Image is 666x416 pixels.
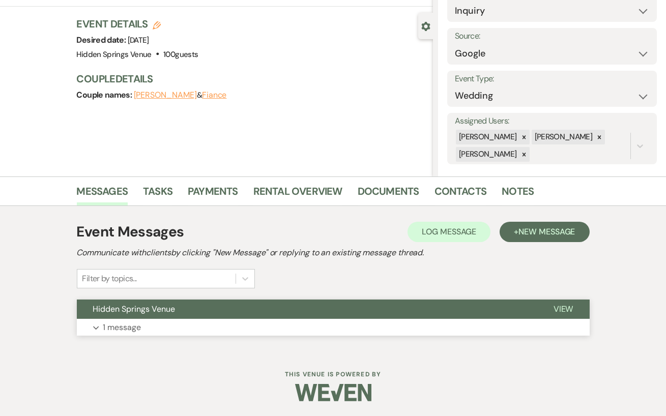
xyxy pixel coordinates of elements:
a: Documents [358,183,419,205]
a: Contacts [435,183,487,205]
span: Hidden Springs Venue [77,49,152,60]
img: Weven Logo [295,375,371,410]
button: Hidden Springs Venue [77,300,537,319]
span: 100 guests [163,49,198,60]
h3: Couple Details [77,72,423,86]
div: [PERSON_NAME] [532,130,594,144]
a: Messages [77,183,128,205]
a: Rental Overview [253,183,342,205]
button: View [537,300,590,319]
span: Desired date: [77,35,128,45]
button: +New Message [500,222,589,242]
span: Couple names: [77,90,134,100]
span: Log Message [422,226,476,237]
button: Log Message [408,222,490,242]
span: View [554,304,573,314]
button: [PERSON_NAME] [134,91,197,99]
a: Payments [188,183,238,205]
label: Source: [455,29,649,44]
button: Close lead details [421,21,430,31]
a: Tasks [143,183,172,205]
button: 1 message [77,319,590,336]
label: Event Type: [455,72,649,86]
h3: Event Details [77,17,198,31]
span: Hidden Springs Venue [93,304,176,314]
button: Fiance [202,91,227,99]
div: Filter by topics... [82,273,137,285]
span: New Message [518,226,575,237]
h1: Event Messages [77,221,184,243]
div: [PERSON_NAME] [456,147,518,162]
span: [DATE] [128,35,149,45]
a: Notes [502,183,534,205]
h2: Communicate with clients by clicking "New Message" or replying to an existing message thread. [77,247,590,259]
label: Assigned Users: [455,114,649,129]
div: [PERSON_NAME] [456,130,518,144]
span: & [134,90,227,100]
p: 1 message [103,321,141,334]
